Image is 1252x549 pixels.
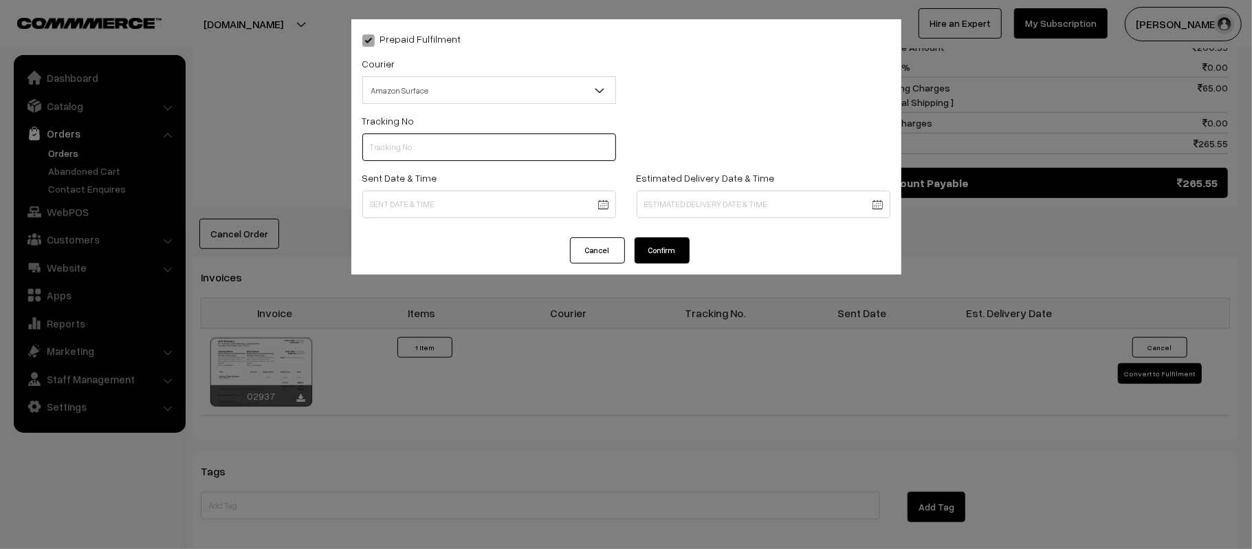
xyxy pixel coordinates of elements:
label: Estimated Delivery Date & Time [637,171,775,185]
span: Amazon Surface [363,78,615,103]
label: Tracking No [362,114,415,128]
input: Tracking No [362,133,616,161]
label: Courier [362,56,395,71]
label: Prepaid Fulfilment [362,32,461,46]
input: Sent Date & Time [362,191,616,218]
input: Estimated Delivery Date & Time [637,191,890,218]
label: Sent Date & Time [362,171,437,185]
button: Cancel [570,237,625,263]
button: Confirm [635,237,690,263]
span: Amazon Surface [362,76,616,104]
